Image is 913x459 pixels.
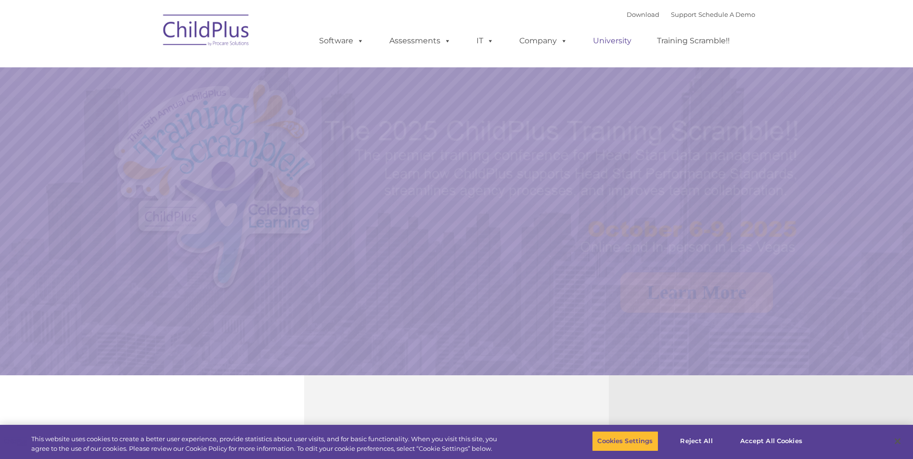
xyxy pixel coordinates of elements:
button: Close [887,431,908,452]
button: Reject All [667,431,727,451]
a: University [583,31,641,51]
a: Training Scramble!! [647,31,739,51]
img: ChildPlus by Procare Solutions [158,8,255,56]
a: Learn More [620,272,773,313]
a: Schedule A Demo [698,11,755,18]
a: Assessments [380,31,461,51]
a: Download [627,11,659,18]
div: This website uses cookies to create a better user experience, provide statistics about user visit... [31,434,502,453]
a: Support [671,11,696,18]
a: IT [467,31,503,51]
button: Accept All Cookies [735,431,808,451]
a: Software [309,31,373,51]
button: Cookies Settings [592,431,658,451]
a: Company [510,31,577,51]
font: | [627,11,755,18]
